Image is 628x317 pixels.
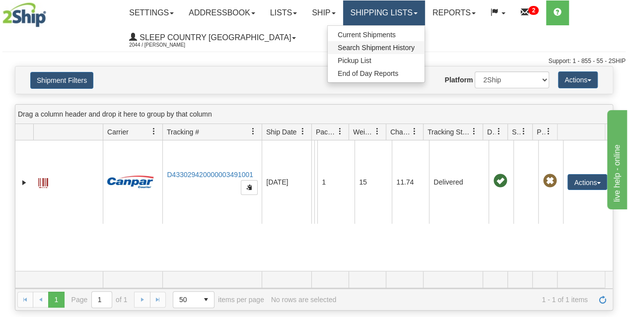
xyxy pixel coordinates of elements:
[390,127,411,137] span: Charge
[493,174,507,188] span: On time
[343,0,425,25] a: Shipping lists
[167,127,199,137] span: Tracking #
[15,105,613,124] div: grid grouping header
[241,180,258,195] button: Copy to clipboard
[107,176,154,188] img: 14 - Canpar
[328,41,424,54] a: Search Shipment History
[427,127,471,137] span: Tracking Status
[311,140,314,224] td: Sleep Country [GEOGRAPHIC_DATA] Warehouse [STREET_ADDRESS]
[392,140,429,224] td: 11.74
[314,140,317,224] td: [PERSON_NAME] [PERSON_NAME] CA AB CALGARY T3H 5B2
[179,295,192,305] span: 50
[48,292,64,308] span: Page 1
[369,123,386,140] a: Weight filter column settings
[353,127,374,137] span: Weight
[92,292,112,308] input: Page 1
[263,0,304,25] a: Lists
[30,72,93,89] button: Shipment Filters
[338,57,371,64] span: Pickup List
[338,44,415,52] span: Search Shipment History
[316,127,337,137] span: Packages
[262,140,311,224] td: [DATE]
[338,31,396,39] span: Current Shipments
[71,291,128,308] span: Page of 1
[328,54,424,67] a: Pickup List
[406,123,423,140] a: Charge filter column settings
[294,123,311,140] a: Ship Date filter column settings
[173,291,214,308] span: Page sizes drop down
[466,123,483,140] a: Tracking Status filter column settings
[332,123,349,140] a: Packages filter column settings
[605,108,627,209] iframe: chat widget
[2,57,626,65] div: Support: 1 - 855 - 55 - 2SHIP
[122,0,181,25] a: Settings
[528,6,539,15] sup: 2
[540,123,557,140] a: Pickup Status filter column settings
[7,6,92,18] div: live help - online
[173,291,264,308] span: items per page
[490,123,507,140] a: Delivery Status filter column settings
[122,25,303,50] a: Sleep Country [GEOGRAPHIC_DATA] 2044 / [PERSON_NAME]
[595,292,611,308] a: Refresh
[137,33,291,42] span: Sleep Country [GEOGRAPHIC_DATA]
[19,178,29,188] a: Expand
[129,40,204,50] span: 2044 / [PERSON_NAME]
[543,174,557,188] span: Pickup Not Assigned
[537,127,545,137] span: Pickup Status
[245,123,262,140] a: Tracking # filter column settings
[266,127,296,137] span: Ship Date
[145,123,162,140] a: Carrier filter column settings
[2,2,46,27] img: logo2044.jpg
[487,127,495,137] span: Delivery Status
[328,28,424,41] a: Current Shipments
[167,171,253,179] a: D433029420000003491001
[343,296,588,304] span: 1 - 1 of 1 items
[429,140,488,224] td: Delivered
[107,127,129,137] span: Carrier
[181,0,263,25] a: Addressbook
[567,174,607,190] button: Actions
[317,140,354,224] td: 1
[38,174,48,190] a: Label
[515,123,532,140] a: Shipment Issues filter column settings
[271,296,337,304] div: No rows are selected
[328,67,424,80] a: End of Day Reports
[354,140,392,224] td: 15
[558,71,598,88] button: Actions
[304,0,343,25] a: Ship
[338,69,398,77] span: End of Day Reports
[198,292,214,308] span: select
[425,0,483,25] a: Reports
[513,0,546,25] a: 2
[512,127,520,137] span: Shipment Issues
[445,75,473,85] label: Platform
